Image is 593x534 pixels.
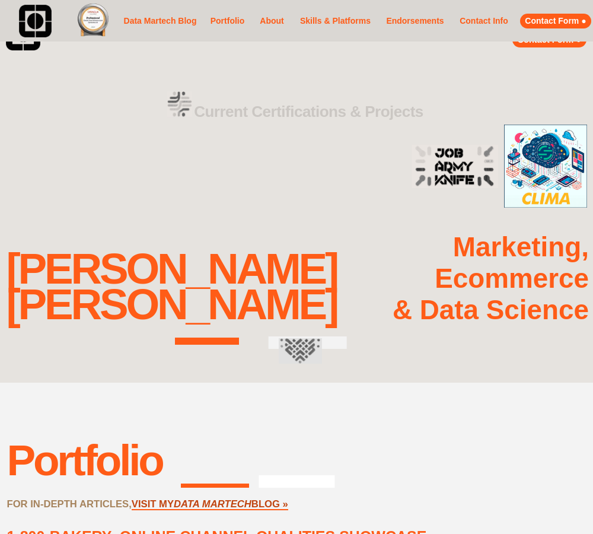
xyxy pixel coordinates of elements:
[208,8,247,34] a: Portfolio
[174,498,251,510] a: DATA MARTECH
[456,14,512,28] a: Contact Info
[6,251,337,323] div: [PERSON_NAME] [PERSON_NAME]
[122,4,199,38] a: Data Martech Blog
[393,295,589,325] strong: & Data Science
[534,477,593,534] iframe: Chat Widget
[7,436,162,485] div: Portfolio
[7,498,131,510] strong: FOR IN-DEPTH ARTICLES,
[435,263,589,294] strong: Ecommerce
[383,14,447,28] a: Endorsements
[256,14,288,28] a: About
[453,232,589,262] strong: Marketing,
[296,8,374,34] a: Skills & Platforms
[194,103,423,120] strong: Current Certifications & Projects
[132,498,174,510] a: VISIT MY
[251,498,288,510] a: BLOG »
[520,14,591,28] a: Contact Form ●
